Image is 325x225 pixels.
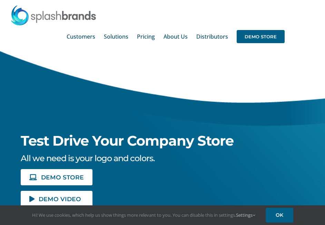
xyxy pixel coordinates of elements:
[21,169,92,185] a: DEMO STORE
[266,208,293,223] a: OK
[67,34,95,39] span: Customers
[137,34,155,39] span: Pricing
[67,26,293,48] nav: Main Menu
[237,26,285,48] a: DEMO STORE
[10,5,97,26] img: SplashBrands.com Logo
[21,153,155,163] span: All we need is your logo and colors.
[237,30,285,43] span: DEMO STORE
[104,34,128,39] span: Solutions
[164,34,188,39] span: About Us
[196,34,228,39] span: Distributors
[236,212,255,218] a: Settings
[196,26,228,48] a: Distributors
[41,174,84,180] span: DEMO STORE
[39,196,81,202] span: DEMO VIDEO
[67,26,95,48] a: Customers
[137,26,155,48] a: Pricing
[21,132,234,149] span: Test Drive Your Company Store
[32,212,255,218] span: Hi! We use cookies, which help us show things more relevant to you. You can disable this in setti...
